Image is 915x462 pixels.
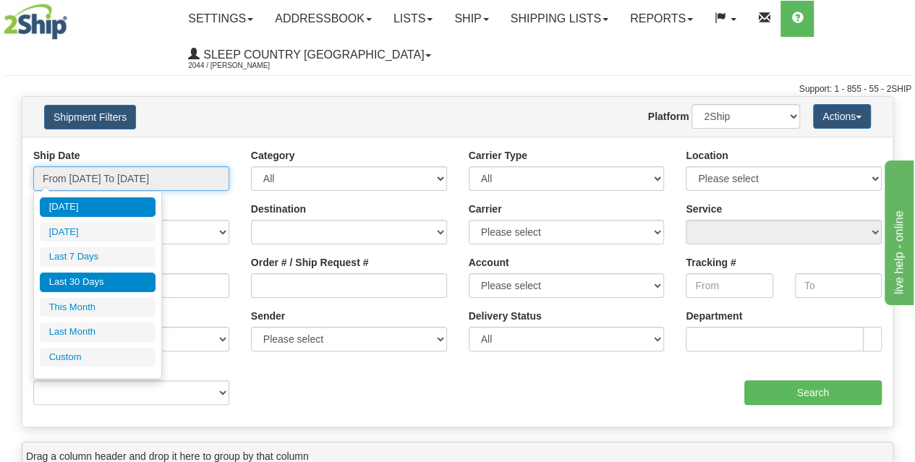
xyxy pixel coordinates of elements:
span: Sleep Country [GEOGRAPHIC_DATA] [200,48,424,61]
li: Last 7 Days [40,247,156,267]
input: From [686,273,773,298]
li: [DATE] [40,197,156,217]
label: Location [686,148,728,163]
input: To [795,273,882,298]
label: Account [469,255,509,270]
button: Actions [813,104,871,129]
label: Ship Date [33,148,80,163]
input: Search [744,380,882,405]
a: Reports [619,1,704,37]
button: Shipment Filters [44,105,136,129]
img: logo2044.jpg [4,4,67,40]
label: Category [251,148,295,163]
a: Ship [443,1,499,37]
a: Shipping lists [500,1,619,37]
label: Service [686,202,722,216]
li: This Month [40,298,156,317]
a: Sleep Country [GEOGRAPHIC_DATA] 2044 / [PERSON_NAME] [177,37,442,73]
div: Support: 1 - 855 - 55 - 2SHIP [4,83,911,95]
li: Last Month [40,322,156,342]
label: Platform [648,109,689,124]
label: Sender [251,309,285,323]
label: Carrier [469,202,502,216]
a: Addressbook [264,1,383,37]
span: 2044 / [PERSON_NAME] [188,59,297,73]
a: Settings [177,1,264,37]
iframe: chat widget [882,157,914,304]
label: Carrier Type [469,148,527,163]
label: Destination [251,202,306,216]
li: Custom [40,348,156,367]
li: [DATE] [40,223,156,242]
label: Delivery Status [469,309,542,323]
label: Order # / Ship Request # [251,255,369,270]
a: Lists [383,1,443,37]
div: live help - online [11,9,134,26]
li: Last 30 Days [40,273,156,292]
label: Department [686,309,742,323]
label: Tracking # [686,255,736,270]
